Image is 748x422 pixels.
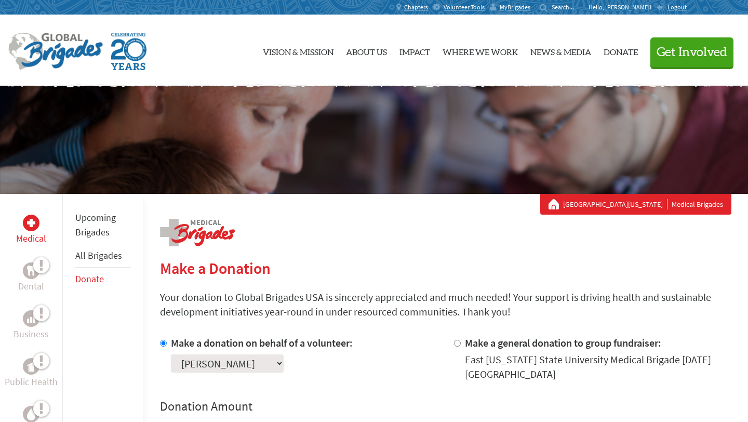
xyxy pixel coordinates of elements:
p: Your donation to Global Brigades USA is sincerely appreciated and much needed! Your support is dr... [160,290,731,319]
a: Public HealthPublic Health [5,358,58,389]
a: Impact [399,23,430,77]
a: BusinessBusiness [14,310,49,341]
span: Chapters [404,3,428,11]
a: MedicalMedical [16,215,46,246]
img: Dental [27,266,35,275]
button: Get Involved [650,37,733,67]
img: Water [27,408,35,420]
div: Dental [23,262,39,279]
img: Business [27,314,35,323]
input: Search... [552,3,581,11]
label: Make a donation on behalf of a volunteer: [171,336,353,349]
p: Medical [16,231,46,246]
p: Dental [18,279,44,294]
span: Get Involved [657,46,727,59]
span: Logout [667,3,687,11]
li: All Brigades [75,244,131,268]
a: Where We Work [443,23,518,77]
div: Medical Brigades [549,199,723,209]
p: Public Health [5,375,58,389]
a: Donate [75,273,104,285]
li: Upcoming Brigades [75,206,131,244]
p: Hello, [PERSON_NAME]! [589,3,657,11]
li: Donate [75,268,131,291]
div: Business [23,310,39,327]
a: Donate [604,23,638,77]
a: Vision & Mission [263,23,333,77]
img: Global Brigades Logo [8,33,103,70]
div: East [US_STATE] State University Medical Brigade [DATE] [GEOGRAPHIC_DATA] [465,352,731,381]
img: Public Health [27,361,35,372]
img: Global Brigades Celebrating 20 Years [111,33,146,70]
label: Make a general donation to group fundraiser: [465,336,661,349]
a: [GEOGRAPHIC_DATA][US_STATE] [563,199,667,209]
h4: Donation Amount [160,398,731,415]
a: All Brigades [75,249,122,261]
p: Business [14,327,49,341]
img: Medical [27,219,35,227]
span: MyBrigades [500,3,530,11]
img: logo-medical.png [160,219,235,246]
a: Upcoming Brigades [75,212,116,238]
span: Volunteer Tools [444,3,485,11]
a: News & Media [530,23,591,77]
a: DentalDental [18,262,44,294]
div: Medical [23,215,39,231]
a: Logout [657,3,687,11]
h2: Make a Donation [160,259,731,278]
a: About Us [346,23,387,77]
div: Public Health [23,358,39,375]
